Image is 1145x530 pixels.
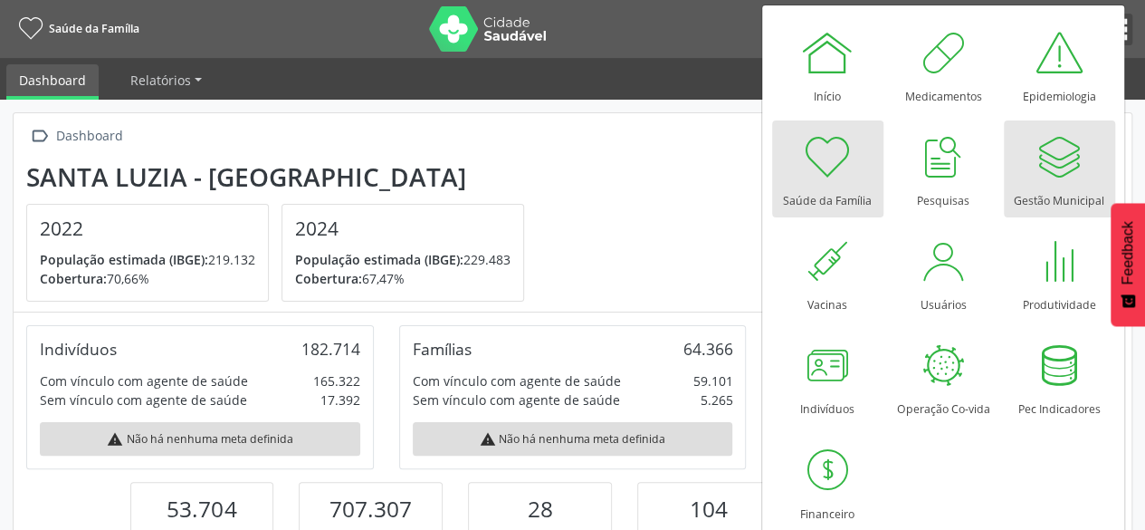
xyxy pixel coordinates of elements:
[413,339,472,359] div: Famílias
[295,270,362,287] span: Cobertura:
[772,225,883,322] a: Vacinas
[107,431,123,448] i: warning
[40,270,107,287] span: Cobertura:
[1004,16,1115,113] a: Epidemiologia
[26,162,537,192] div: Santa Luzia - [GEOGRAPHIC_DATA]
[692,371,732,390] div: 59.101
[888,225,999,322] a: Usuários
[413,371,621,390] div: Com vínculo com agente de saúde
[301,339,360,359] div: 182.714
[700,390,732,410] div: 5.265
[888,329,999,426] a: Operação Co-vida
[40,250,255,269] p: 219.132
[1111,203,1145,326] button: Feedback - Mostrar pesquisa
[40,390,247,410] div: Sem vínculo com agente de saúde
[480,431,496,448] i: warning
[690,494,728,524] span: 104
[40,371,248,390] div: Com vínculo com agente de saúde
[772,329,883,426] a: Indivíduos
[118,64,215,96] a: Relatórios
[26,123,126,149] a:  Dashboard
[413,422,733,456] div: Não há nenhuma meta definida
[682,339,732,359] div: 64.366
[40,339,117,359] div: Indivíduos
[295,251,463,268] span: População estimada (IBGE):
[329,494,412,524] span: 707.307
[313,371,360,390] div: 165.322
[26,123,52,149] i: 
[295,217,510,240] h4: 2024
[1120,221,1136,284] span: Feedback
[1004,329,1115,426] a: Pec Indicadores
[49,21,139,36] span: Saúde da Família
[130,72,191,89] span: Relatórios
[1004,120,1115,217] a: Gestão Municipal
[40,217,255,240] h4: 2022
[413,390,620,410] div: Sem vínculo com agente de saúde
[888,120,999,217] a: Pesquisas
[13,14,139,43] a: Saúde da Família
[888,16,999,113] a: Medicamentos
[772,16,883,113] a: Início
[320,390,360,410] div: 17.392
[295,250,510,269] p: 229.483
[295,269,510,288] p: 67,47%
[772,120,883,217] a: Saúde da Família
[40,422,360,456] div: Não há nenhuma meta definida
[40,251,208,268] span: População estimada (IBGE):
[6,64,99,100] a: Dashboard
[527,494,552,524] span: 28
[1004,225,1115,322] a: Produtividade
[167,494,236,524] span: 53.704
[40,269,255,288] p: 70,66%
[52,123,126,149] div: Dashboard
